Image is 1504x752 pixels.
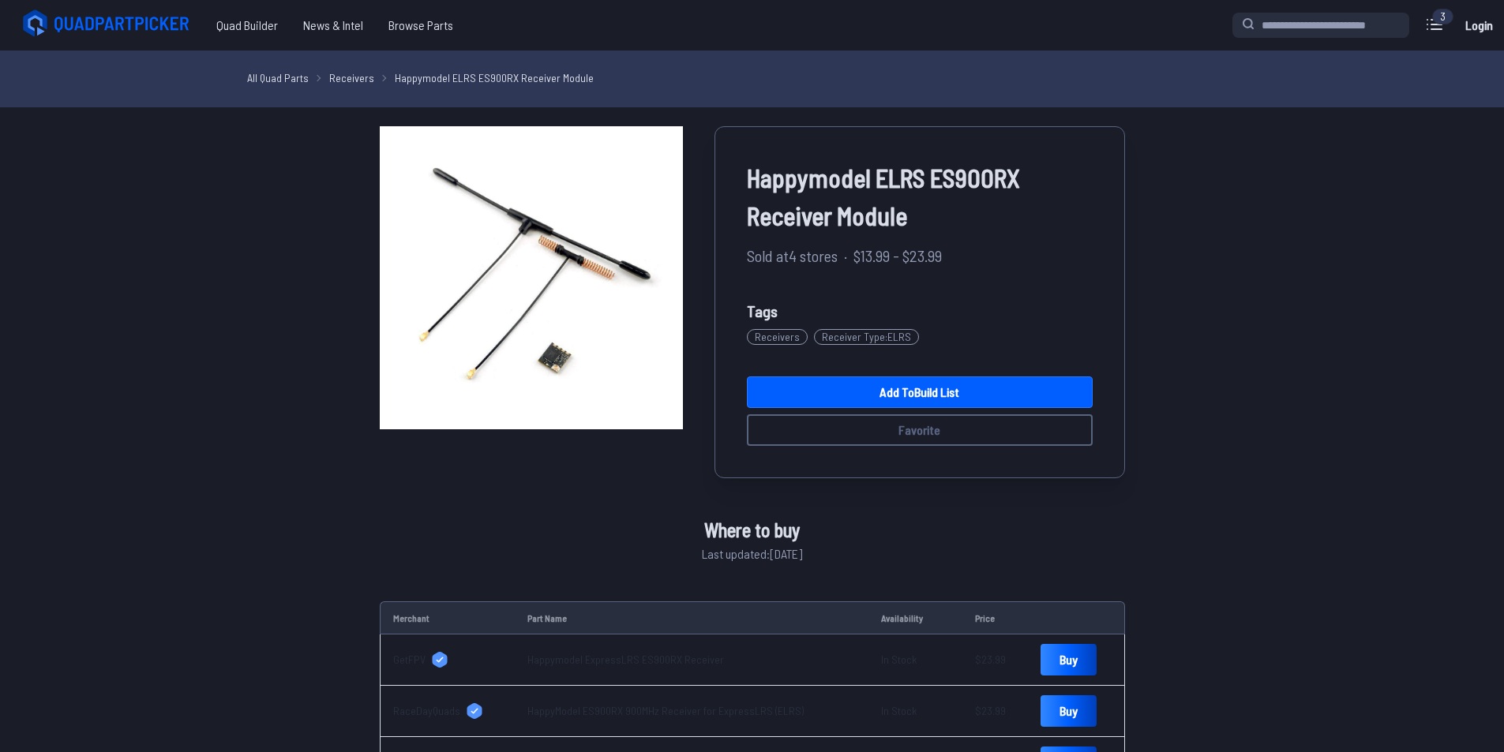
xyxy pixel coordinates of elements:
[1432,9,1453,24] div: 3
[393,652,426,668] span: GetFPV
[962,634,1028,686] td: $23.99
[395,69,594,86] a: Happymodel ELRS ES900RX Receiver Module
[844,244,847,268] span: ·
[1041,695,1097,727] a: Buy
[204,9,291,41] a: Quad Builder
[747,414,1093,446] button: Favorite
[814,329,919,345] span: Receiver Type : ELRS
[747,329,808,345] span: Receivers
[393,652,502,668] a: GetFPV
[1460,9,1498,41] a: Login
[704,516,800,544] span: Where to buy
[247,69,309,86] a: All Quad Parts
[747,301,778,320] span: Tags
[291,9,376,41] a: News & Intel
[868,601,962,634] td: Availability
[515,601,869,634] td: Part Name
[962,686,1028,737] td: $23.99
[702,544,802,563] span: Last updated: [DATE]
[380,126,683,429] img: image
[747,244,838,268] span: Sold at 4 stores
[1041,644,1097,675] a: Buy
[868,634,962,686] td: In Stock
[380,601,515,634] td: Merchant
[329,69,374,86] a: Receivers
[747,159,1093,234] span: Happymodel ELRS ES900RX Receiver Module
[393,703,460,719] span: RaceDayQuads
[962,601,1028,634] td: Price
[527,704,804,717] a: HappyModel ES900RX 900MHz Receiver for ExpressLRS (ELRS)
[393,703,502,719] a: RaceDayQuads
[853,244,942,268] span: $13.99 - $23.99
[868,686,962,737] td: In Stock
[747,376,1093,408] a: Add toBuild List
[376,9,466,41] a: Browse Parts
[527,653,724,666] a: Happymodel ExpressLRS ES900RX Receiver
[747,323,814,351] a: Receivers
[814,323,925,351] a: Receiver Type:ELRS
